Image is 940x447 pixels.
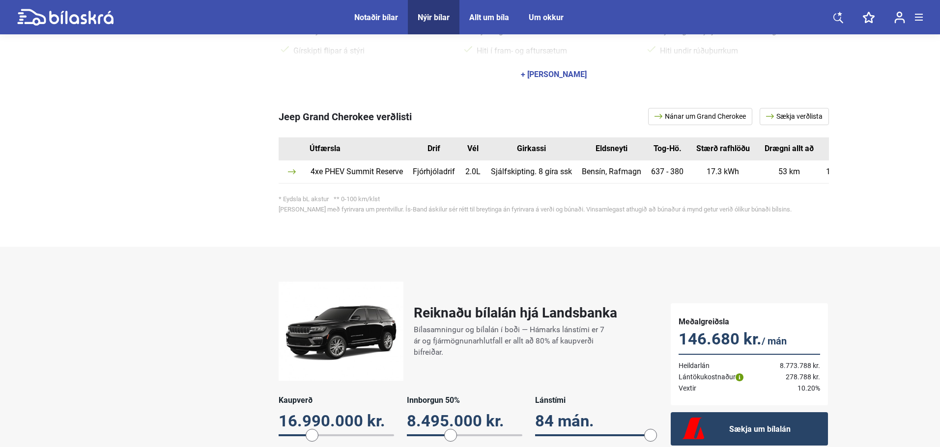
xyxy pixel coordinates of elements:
[279,395,394,405] div: Kaupverð
[535,395,651,405] div: Lánstími
[288,169,296,174] img: arrow.svg
[414,305,617,321] h2: Reiknaðu bílalán hjá Landsbanka
[679,330,820,350] p: 146.680 kr.
[460,160,486,184] td: 2.0L
[679,383,766,394] td: Vextir
[414,324,607,358] p: Bílasamningur og bílalán í boði — Hámarks lánstími er 7 ár og fjármögnunarhlutfall er allt að 80%...
[354,13,398,22] a: Notaðir bílar
[766,354,820,371] td: 8.773.788 kr.
[469,13,509,22] a: Allt um bíla
[418,13,450,22] a: Nýir bílar
[334,195,380,203] span: ** 0-100 km/klst
[689,160,757,184] td: 17.3 kWh
[310,145,408,153] div: Útfærsla
[828,145,873,153] div: VERÐ FRÁ.
[584,145,639,153] div: Eldsneyti
[646,160,689,184] td: 637 - 380
[407,412,522,430] div: 8.495.000 kr.
[679,317,820,326] h5: Meðalgreiðsla
[521,71,587,79] div: + [PERSON_NAME]
[311,168,403,176] div: 4xe PHEV Summit Reserve
[486,160,577,184] td: Sjálfskipting. 8 gíra ssk
[279,206,829,212] div: [PERSON_NAME] með fyrirvara um prentvillur. Ís-Band áskilur sér rétt til breytinga án fyrirvara á...
[679,371,766,383] td: Lántökukostnaður
[826,168,875,176] a: 16.990.000 kr.
[279,196,829,202] div: * Eydsla bL akstur
[696,145,750,153] div: Stærð rafhlöðu
[766,114,776,119] img: arrow.svg
[765,145,814,153] div: Drægni allt að
[766,383,820,394] td: 10.20%
[535,412,651,430] div: 84 mán.
[493,145,570,153] div: Girkassi
[279,137,306,160] th: Id
[408,160,460,184] td: Fjórhjóladrif
[757,160,821,184] td: 53 km
[894,11,905,24] img: user-login.svg
[648,108,752,125] a: Nánar um Grand Cherokee
[655,114,665,119] img: arrow.svg
[654,145,682,153] div: Tog-Hö.
[671,412,828,446] a: Sækja um bílalán
[577,160,646,184] td: Bensín, Rafmagn
[279,412,394,430] div: 16.990.000 kr.
[415,145,453,153] div: Drif
[760,108,829,125] a: Sækja verðlista
[762,335,787,347] span: / mán
[279,111,412,123] span: Jeep Grand Cherokee verðlisti
[407,395,522,405] div: Innborgun 50%
[467,145,479,153] div: Vél
[529,13,564,22] a: Um okkur
[679,354,766,371] td: Heildarlán
[766,371,820,383] td: 278.788 kr.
